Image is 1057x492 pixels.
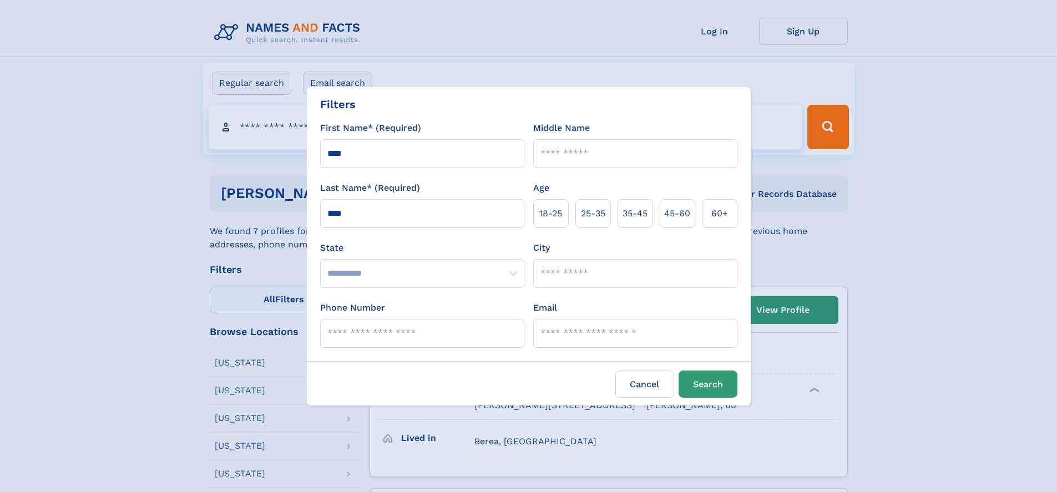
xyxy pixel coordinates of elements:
[539,207,562,220] span: 18‑25
[320,96,356,113] div: Filters
[533,181,549,195] label: Age
[320,241,524,255] label: State
[533,121,590,135] label: Middle Name
[533,241,550,255] label: City
[623,207,648,220] span: 35‑45
[320,121,421,135] label: First Name* (Required)
[533,301,557,315] label: Email
[581,207,605,220] span: 25‑35
[711,207,728,220] span: 60+
[679,371,737,398] button: Search
[664,207,690,220] span: 45‑60
[320,181,420,195] label: Last Name* (Required)
[615,371,674,398] label: Cancel
[320,301,385,315] label: Phone Number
